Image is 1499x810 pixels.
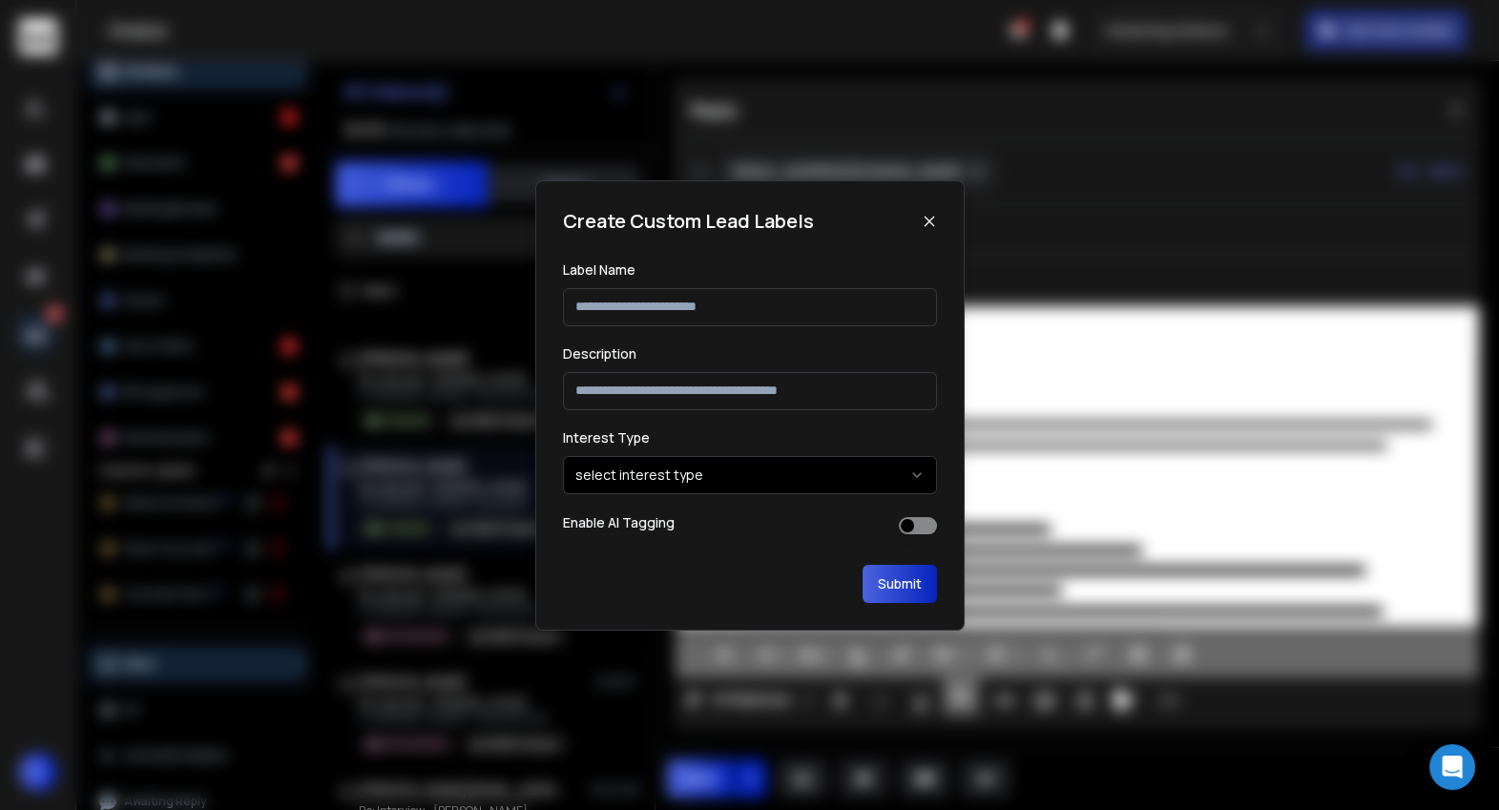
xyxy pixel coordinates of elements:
[563,260,635,279] label: Label Name
[563,344,636,363] label: Description
[563,428,650,447] label: Interest Type
[1429,744,1475,790] div: Open Intercom Messenger
[563,208,814,235] h1: Create Custom Lead Labels
[863,565,937,603] button: Submit
[563,513,675,531] label: Enable AI Tagging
